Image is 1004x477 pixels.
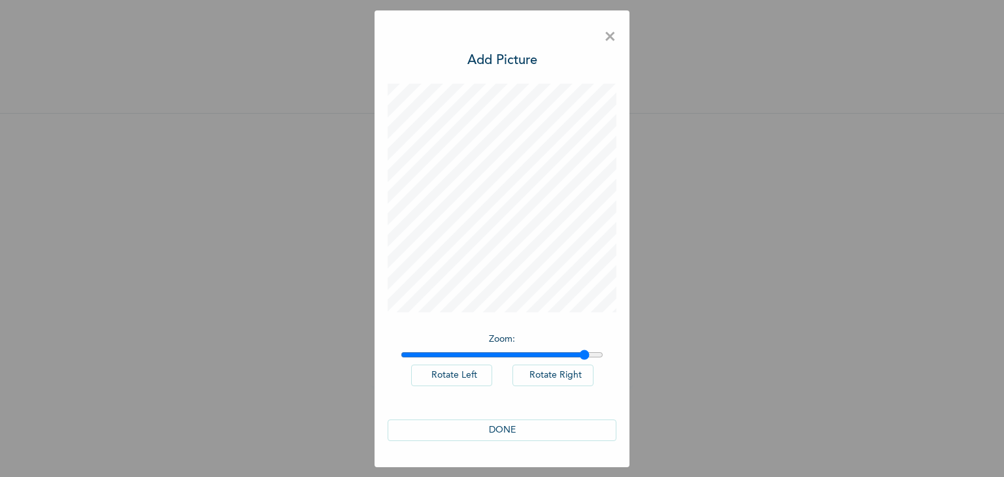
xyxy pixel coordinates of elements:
button: Rotate Left [411,365,492,386]
span: × [604,24,616,51]
button: Rotate Right [512,365,594,386]
span: Please add a recent Passport Photograph [384,240,620,293]
h3: Add Picture [467,51,537,71]
button: DONE [388,419,616,441]
p: Zoom : [401,333,603,346]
